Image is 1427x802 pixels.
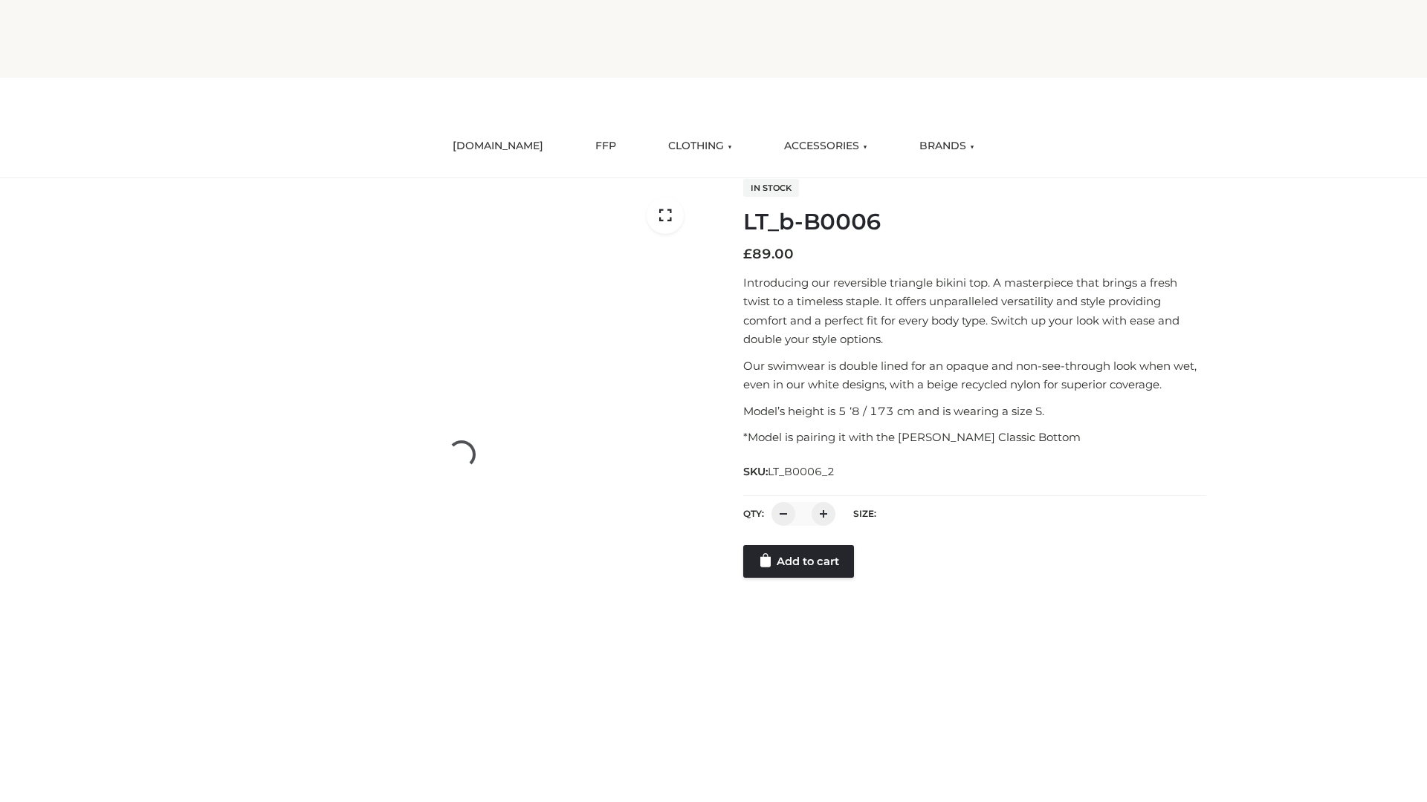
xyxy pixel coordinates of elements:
label: Size: [853,508,876,519]
h1: LT_b-B0006 [743,209,1206,235]
p: Model’s height is 5 ‘8 / 173 cm and is wearing a size S. [743,402,1206,421]
bdi: 89.00 [743,246,794,262]
a: Add to cart [743,545,854,578]
a: CLOTHING [657,130,743,163]
a: FFP [584,130,627,163]
p: Introducing our reversible triangle bikini top. A masterpiece that brings a fresh twist to a time... [743,273,1206,349]
a: BRANDS [908,130,986,163]
span: LT_B0006_2 [768,465,835,478]
a: ACCESSORIES [773,130,878,163]
a: [DOMAIN_NAME] [441,130,554,163]
span: £ [743,246,752,262]
label: QTY: [743,508,764,519]
span: In stock [743,179,799,197]
p: Our swimwear is double lined for an opaque and non-see-through look when wet, even in our white d... [743,356,1206,394]
p: *Model is pairing it with the [PERSON_NAME] Classic Bottom [743,428,1206,447]
span: SKU: [743,463,836,480]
